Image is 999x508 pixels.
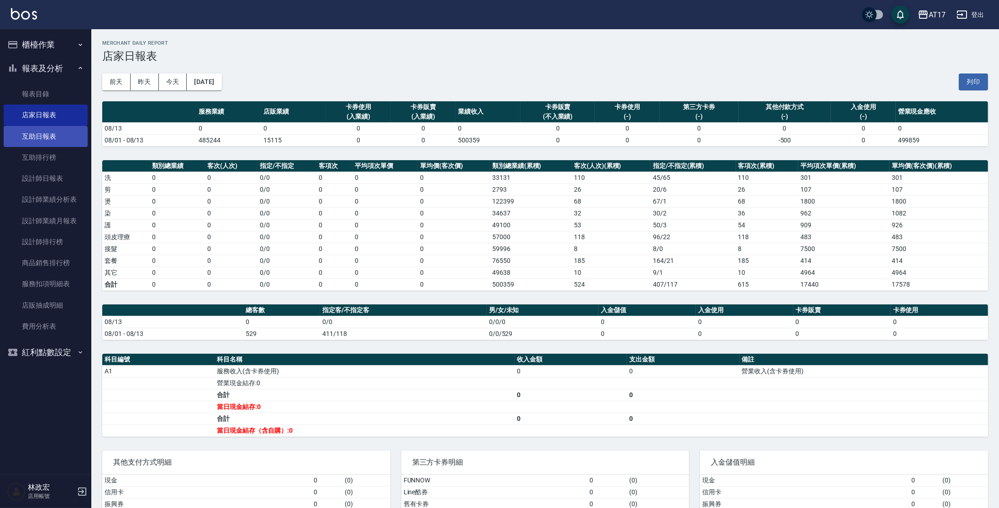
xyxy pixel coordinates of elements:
td: 0 [311,486,342,498]
button: 櫃檯作業 [4,33,88,57]
td: 0 [909,486,940,498]
td: 0 [891,316,988,328]
td: 53 [572,219,651,231]
th: 男/女/未知 [487,304,599,316]
td: 1800 [798,195,889,207]
td: 4964 [889,267,988,278]
td: 08/01 - 08/13 [102,134,196,146]
td: 0 [316,267,352,278]
td: ( 0 ) [342,486,390,498]
th: 店販業績 [261,101,326,123]
td: 0 [205,207,258,219]
td: 0 [150,207,205,219]
td: 0 / 0 [258,207,316,219]
td: 36 [736,207,799,219]
td: 50 / 3 [651,219,736,231]
td: 0 [150,231,205,243]
td: 0 [599,316,696,328]
td: 9 / 1 [651,267,736,278]
th: 單均價(客次價)(累積) [889,160,988,172]
button: 前天 [102,73,131,90]
td: 0 [205,267,258,278]
td: 營業現金結存:0 [215,377,514,389]
td: 洗 [102,172,150,183]
td: 26 [736,183,799,195]
th: 收入金額 [515,354,627,366]
td: 414 [889,255,988,267]
h3: 店家日報表 [102,50,988,63]
td: 0 [627,389,739,401]
td: 414 [798,255,889,267]
td: 0/0 [258,278,316,290]
td: 57000 [490,231,572,243]
td: 信用卡 [102,486,311,498]
td: 1800 [889,195,988,207]
td: 0 [352,219,418,231]
td: 0 [243,316,320,328]
td: 529 [243,328,320,340]
div: 卡券使用 [597,102,657,112]
td: 0 [391,134,456,146]
td: 0 [316,183,352,195]
td: 當日現金結存（含自購）:0 [215,424,514,436]
td: 0 [352,267,418,278]
td: 0 [316,278,352,290]
td: 0 [595,122,660,134]
button: 登出 [953,6,988,23]
td: 0 [587,486,627,498]
td: 護 [102,219,150,231]
th: 服務業績 [196,101,261,123]
td: 67 / 1 [651,195,736,207]
td: 0 [418,267,490,278]
td: 8 [572,243,651,255]
td: 909 [798,219,889,231]
td: 483 [889,231,988,243]
td: 0 / 0 [258,195,316,207]
td: 34637 [490,207,572,219]
td: 其它 [102,267,150,278]
td: 0 / 0 [258,267,316,278]
td: 0 [316,207,352,219]
div: 第三方卡券 [662,102,736,112]
td: 0 [150,219,205,231]
th: 科目名稱 [215,354,514,366]
td: 0 [418,207,490,219]
td: 營業收入(含卡券使用) [740,365,988,377]
td: 301 [798,172,889,183]
div: (入業績) [393,112,453,121]
td: 0 [521,134,595,146]
button: [DATE] [187,73,221,90]
td: 0 [587,475,627,487]
th: 指定客/不指定客 [320,304,487,316]
td: 96 / 22 [651,231,736,243]
td: 500359 [456,134,521,146]
a: 設計師業績月報表 [4,210,88,231]
p: 店用帳號 [28,492,74,500]
th: 類別總業績(累積) [490,160,572,172]
a: 服務扣項明細表 [4,273,88,294]
td: 0 [205,172,258,183]
td: 頭皮理療 [102,231,150,243]
th: 支出金額 [627,354,739,366]
td: 0 [150,243,205,255]
td: 49638 [490,267,572,278]
td: 0 [326,134,391,146]
div: (入業績) [328,112,389,121]
td: 0 [739,122,831,134]
td: 76550 [490,255,572,267]
td: 0 [660,122,738,134]
td: 燙 [102,195,150,207]
td: 信用卡 [700,486,909,498]
td: 套餐 [102,255,150,267]
td: 1082 [889,207,988,219]
td: 122399 [490,195,572,207]
td: 0 [627,365,739,377]
td: 8 / 0 [651,243,736,255]
td: 59996 [490,243,572,255]
td: 0 / 0 [258,172,316,183]
td: 0 [316,219,352,231]
a: 設計師排行榜 [4,231,88,252]
td: 0 [205,231,258,243]
div: (-) [741,112,829,121]
td: 剪 [102,183,150,195]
